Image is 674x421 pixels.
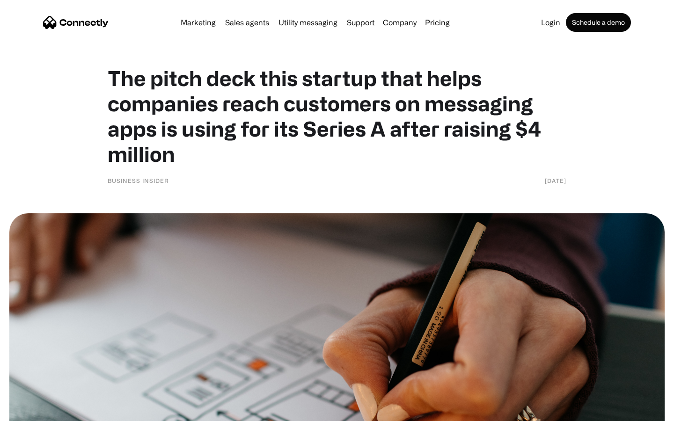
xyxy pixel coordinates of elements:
[108,65,566,167] h1: The pitch deck this startup that helps companies reach customers on messaging apps is using for i...
[566,13,631,32] a: Schedule a demo
[177,19,220,26] a: Marketing
[343,19,378,26] a: Support
[275,19,341,26] a: Utility messaging
[545,176,566,185] div: [DATE]
[221,19,273,26] a: Sales agents
[19,405,56,418] ul: Language list
[108,176,169,185] div: Business Insider
[9,405,56,418] aside: Language selected: English
[383,16,417,29] div: Company
[421,19,454,26] a: Pricing
[537,19,564,26] a: Login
